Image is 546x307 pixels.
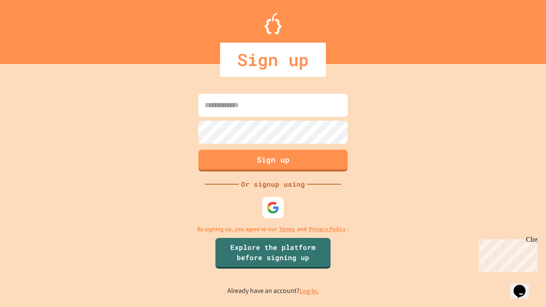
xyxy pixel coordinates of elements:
[215,238,331,269] a: Explore the platform before signing up
[198,150,348,171] button: Sign up
[309,225,346,234] a: Privacy Policy
[264,13,282,34] img: Logo.svg
[220,43,326,77] div: Sign up
[267,201,279,214] img: google-icon.svg
[227,286,319,296] p: Already have an account?
[475,236,537,272] iframe: chat widget
[299,287,319,295] a: Log in.
[197,225,349,234] p: By signing up, you agree to our and .
[239,179,307,189] div: Or signup using
[3,3,59,54] div: Chat with us now!Close
[510,273,537,298] iframe: chat widget
[279,225,295,234] a: Terms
